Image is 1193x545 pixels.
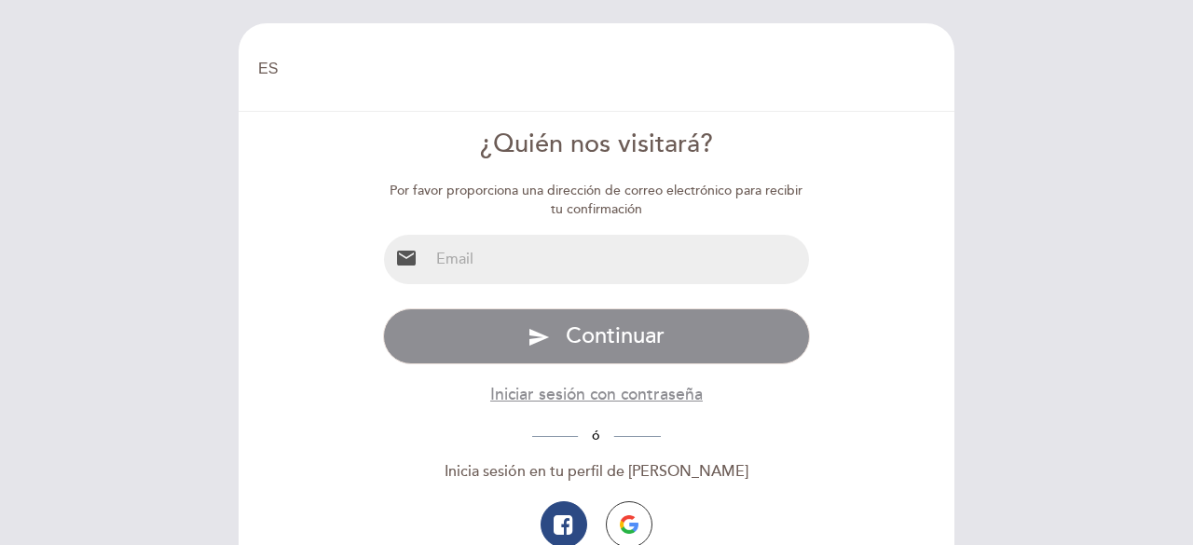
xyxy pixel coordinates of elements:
div: Por favor proporciona una dirección de correo electrónico para recibir tu confirmación [383,182,811,219]
button: send Continuar [383,308,811,364]
span: Continuar [566,322,665,349]
span: ó [578,428,614,443]
div: ¿Quién nos visitará? [383,127,811,163]
button: Iniciar sesión con contraseña [490,383,703,406]
div: Inicia sesión en tu perfil de [PERSON_NAME] [383,461,811,483]
i: email [395,247,418,269]
input: Email [429,235,810,284]
i: send [528,326,550,348]
img: icon-google.png [620,515,638,534]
